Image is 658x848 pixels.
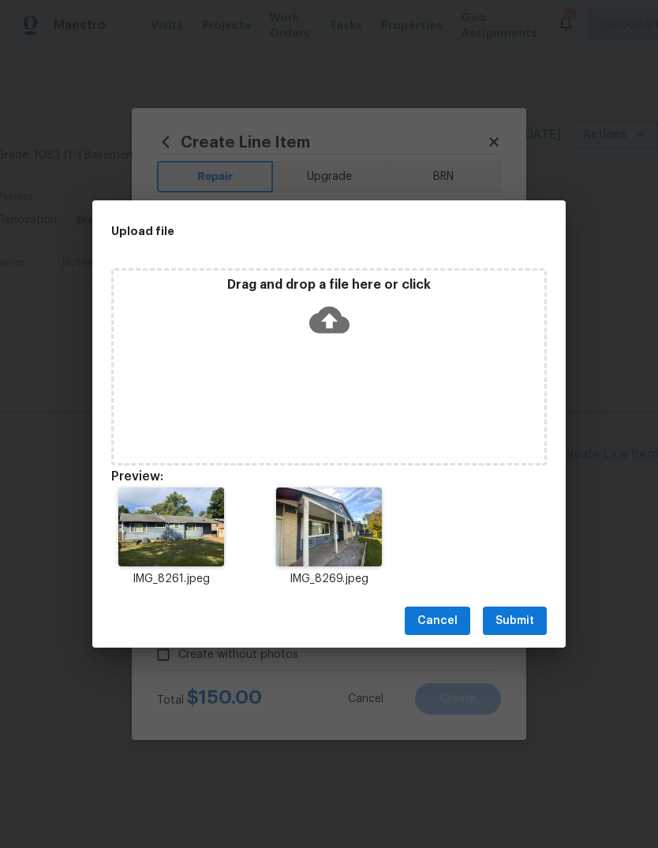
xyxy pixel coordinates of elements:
p: Drag and drop a file here or click [114,277,544,293]
img: 9k= [118,488,223,566]
p: IMG_8269.jpeg [269,571,389,588]
button: Submit [483,607,547,636]
p: IMG_8261.jpeg [111,571,231,588]
img: 9k= [276,488,381,566]
h2: Upload file [111,222,476,240]
span: Cancel [417,611,458,631]
button: Cancel [405,607,470,636]
span: Submit [495,611,534,631]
